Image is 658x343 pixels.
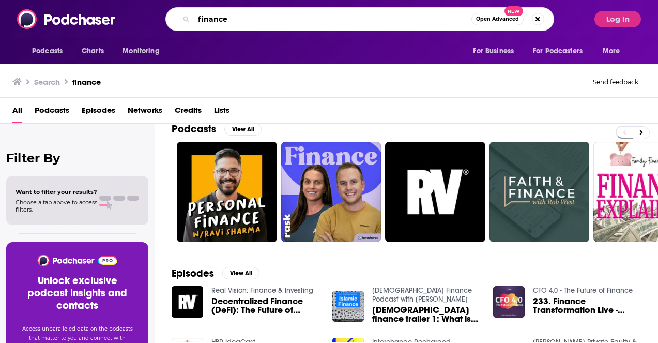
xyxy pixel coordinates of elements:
span: More [603,44,620,58]
a: CFO 4.0 - The Future of Finance [533,286,633,295]
div: Search podcasts, credits, & more... [165,7,554,31]
h3: Search [34,77,60,87]
span: For Podcasters [533,44,583,58]
img: Podchaser - Follow, Share and Rate Podcasts [17,9,116,29]
span: Podcasts [32,44,63,58]
button: View All [222,267,259,279]
button: Send feedback [590,78,641,86]
h2: Episodes [172,267,214,280]
a: Charts [75,41,110,61]
span: [DEMOGRAPHIC_DATA] finance trailer 1: What is [DEMOGRAPHIC_DATA] finance? | [PERSON_NAME] [372,306,481,323]
input: Search podcasts, credits, & more... [194,11,471,27]
a: PodcastsView All [172,123,262,136]
button: Log In [594,11,641,27]
img: Decentralized Finance (DeFi): The Future of Finance [172,286,203,318]
a: Networks [128,102,162,123]
img: 233. Finance Transformation Live - Future Proofing your Finance Software Architecture [493,286,525,318]
span: Open Advanced [476,17,519,22]
button: Open AdvancedNew [471,13,524,25]
span: Want to filter your results? [16,188,97,196]
a: Lists [214,102,229,123]
span: For Business [473,44,514,58]
a: 233. Finance Transformation Live - Future Proofing your Finance Software Architecture [533,297,641,315]
h2: Podcasts [172,123,216,136]
button: open menu [466,41,527,61]
h2: Filter By [6,151,148,166]
h3: finance [72,77,101,87]
button: open menu [25,41,76,61]
span: Charts [82,44,104,58]
a: Islamic finance trailer 1: What is Islamic finance? | Almir Colan [372,306,481,323]
button: View All [224,123,262,136]
a: Episodes [82,102,115,123]
span: Monitoring [123,44,159,58]
h3: Unlock exclusive podcast insights and contacts [19,275,136,312]
button: open menu [595,41,633,61]
img: Islamic finance trailer 1: What is Islamic finance? | Almir Colan [332,291,364,322]
a: All [12,102,22,123]
button: open menu [115,41,173,61]
button: open menu [526,41,598,61]
img: Podchaser - Follow, Share and Rate Podcasts [37,255,118,266]
a: Real Vision: Finance & Investing [211,286,313,295]
span: Choose a tab above to access filters. [16,199,97,213]
a: Decentralized Finance (DeFi): The Future of Finance [211,297,320,315]
a: EpisodesView All [172,267,259,280]
span: New [504,6,523,16]
a: Islamic Finance Podcast with Almir Colan [372,286,472,304]
a: Podcasts [35,102,69,123]
a: Credits [175,102,202,123]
